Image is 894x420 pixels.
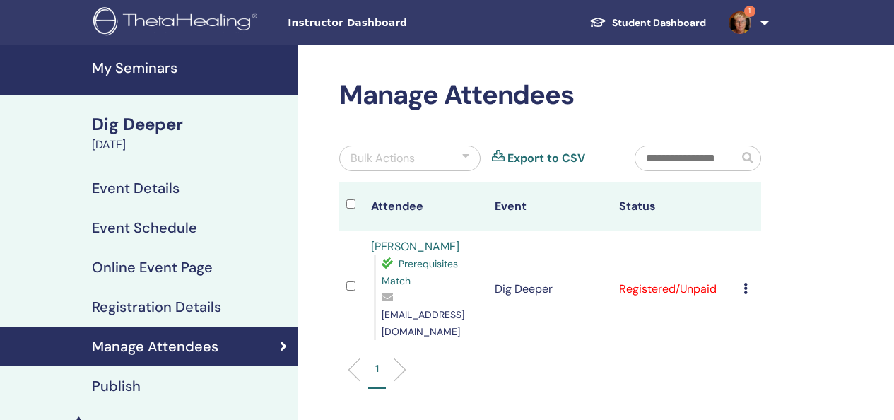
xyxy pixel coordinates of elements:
a: Dig Deeper[DATE] [83,112,298,153]
th: Status [612,182,736,231]
a: Student Dashboard [578,10,717,36]
span: Prerequisites Match [382,257,458,287]
span: [EMAIL_ADDRESS][DOMAIN_NAME] [382,308,464,338]
div: Dig Deeper [92,112,290,136]
span: 1 [744,6,755,17]
h4: Event Details [92,180,180,197]
th: Event [488,182,612,231]
h2: Manage Attendees [339,79,761,112]
h4: Manage Attendees [92,338,218,355]
h4: Online Event Page [92,259,213,276]
h4: My Seminars [92,59,290,76]
h4: Registration Details [92,298,221,315]
a: [PERSON_NAME] [371,239,459,254]
p: 1 [375,361,379,376]
img: logo.png [93,7,262,39]
div: Bulk Actions [351,150,415,167]
img: default.jpg [729,11,751,34]
td: Dig Deeper [488,231,612,347]
a: Export to CSV [507,150,585,167]
img: graduation-cap-white.svg [589,16,606,28]
div: [DATE] [92,136,290,153]
h4: Publish [92,378,141,395]
th: Attendee [364,182,488,231]
span: Instructor Dashboard [288,16,500,30]
h4: Event Schedule [92,219,197,236]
